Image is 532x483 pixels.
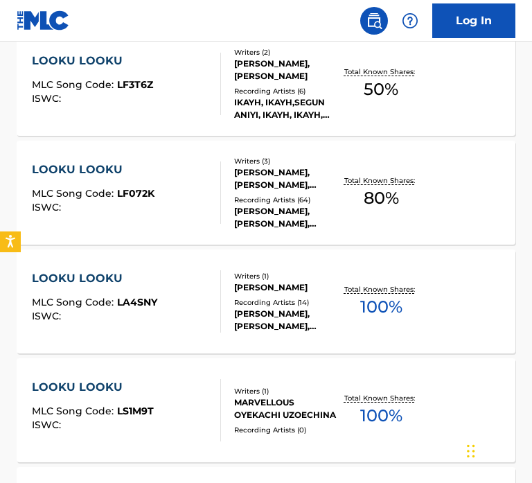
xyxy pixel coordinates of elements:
a: Public Search [360,7,388,35]
span: MLC Song Code : [32,78,117,91]
div: LOOKU LOOKU [32,161,154,178]
span: MLC Song Code : [32,296,117,308]
iframe: Chat Widget [463,416,532,483]
span: LF072K [117,187,154,200]
div: LOOKU LOOKU [32,270,157,287]
a: Log In [432,3,515,38]
span: ISWC : [32,419,64,431]
div: Recording Artists ( 64 ) [234,195,339,205]
div: Writers ( 1 ) [234,386,339,396]
div: Recording Artists ( 6 ) [234,86,339,96]
p: Total Known Shares: [344,284,418,295]
span: MLC Song Code : [32,187,117,200]
span: 100 % [360,295,402,319]
span: ISWC : [32,310,64,322]
span: 80 % [364,186,399,211]
a: LOOKU LOOKUMLC Song Code:LF072KISWC:Writers (3)[PERSON_NAME], [PERSON_NAME], [PERSON_NAME]Recordi... [17,141,515,245]
img: help [402,12,418,29]
div: Recording Artists ( 14 ) [234,297,339,308]
span: LA4SNY [117,296,157,308]
div: [PERSON_NAME], [PERSON_NAME], [PERSON_NAME], [PERSON_NAME],MAGIXX, [PERSON_NAME] [234,205,339,230]
a: LOOKU LOOKUMLC Song Code:LS1M9TISWC:Writers (1)MARVELLOUS OYEKACHI UZOECHINARecording Artists (0)... [17,358,515,462]
img: search [366,12,382,29]
div: [PERSON_NAME], [PERSON_NAME] [234,58,339,82]
span: ISWC : [32,201,64,213]
p: Total Known Shares: [344,67,418,77]
span: MLC Song Code : [32,405,117,417]
img: MLC Logo [17,10,70,30]
div: IKAYH, IKAYH,SEGUN ANIYI, IKAYH, IKAYH, IKAYH [234,96,339,121]
p: Total Known Shares: [344,393,418,403]
a: LOOKU LOOKUMLC Song Code:LA4SNYISWC:Writers (1)[PERSON_NAME]Recording Artists (14)[PERSON_NAME], ... [17,249,515,353]
div: Recording Artists ( 0 ) [234,425,339,435]
div: Help [396,7,424,35]
div: [PERSON_NAME], [PERSON_NAME], [PERSON_NAME] [234,166,339,191]
span: 100 % [360,403,402,428]
div: [PERSON_NAME] [234,281,339,294]
div: [PERSON_NAME], [PERSON_NAME], [PERSON_NAME], [PERSON_NAME], [PERSON_NAME], ELGEEZY [234,308,339,333]
div: LOOKU LOOKU [32,53,153,69]
span: LF3T6Z [117,78,153,91]
span: LS1M9T [117,405,154,417]
div: Writers ( 1 ) [234,271,339,281]
span: ISWC : [32,92,64,105]
div: Writers ( 3 ) [234,156,339,166]
p: Total Known Shares: [344,175,418,186]
div: Drag [467,430,475,472]
div: LOOKU LOOKU [32,379,154,396]
span: 50 % [364,77,398,102]
div: MARVELLOUS OYEKACHI UZOECHINA [234,396,339,421]
a: LOOKU LOOKUMLC Song Code:LF3T6ZISWC:Writers (2)[PERSON_NAME], [PERSON_NAME]Recording Artists (6)I... [17,32,515,136]
div: Writers ( 2 ) [234,47,339,58]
